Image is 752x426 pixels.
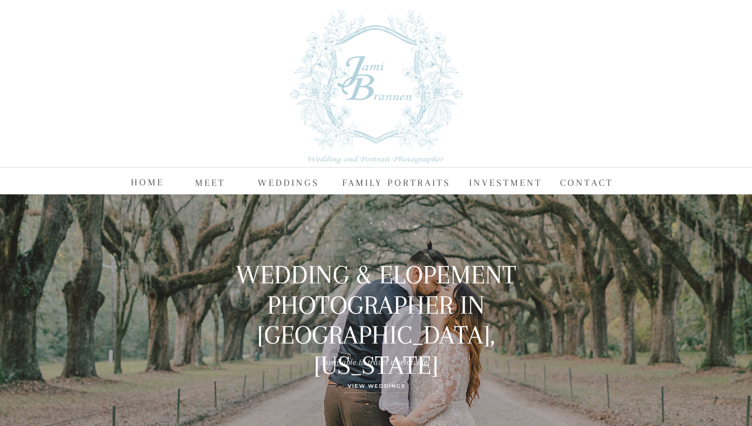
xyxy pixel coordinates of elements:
h1: Wedding & Elopement photographer in [GEOGRAPHIC_DATA], [US_STATE] [212,260,540,345]
a: MEET [195,174,227,189]
a: HOME [131,174,164,189]
p: available to travel worldwide [243,354,508,362]
a: View Weddings [324,382,429,398]
a: CONTACT [560,174,623,189]
a: Investment [469,174,544,189]
a: WEDDINGS [258,174,320,189]
a: FAMILY PORTRAITS [342,174,454,189]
